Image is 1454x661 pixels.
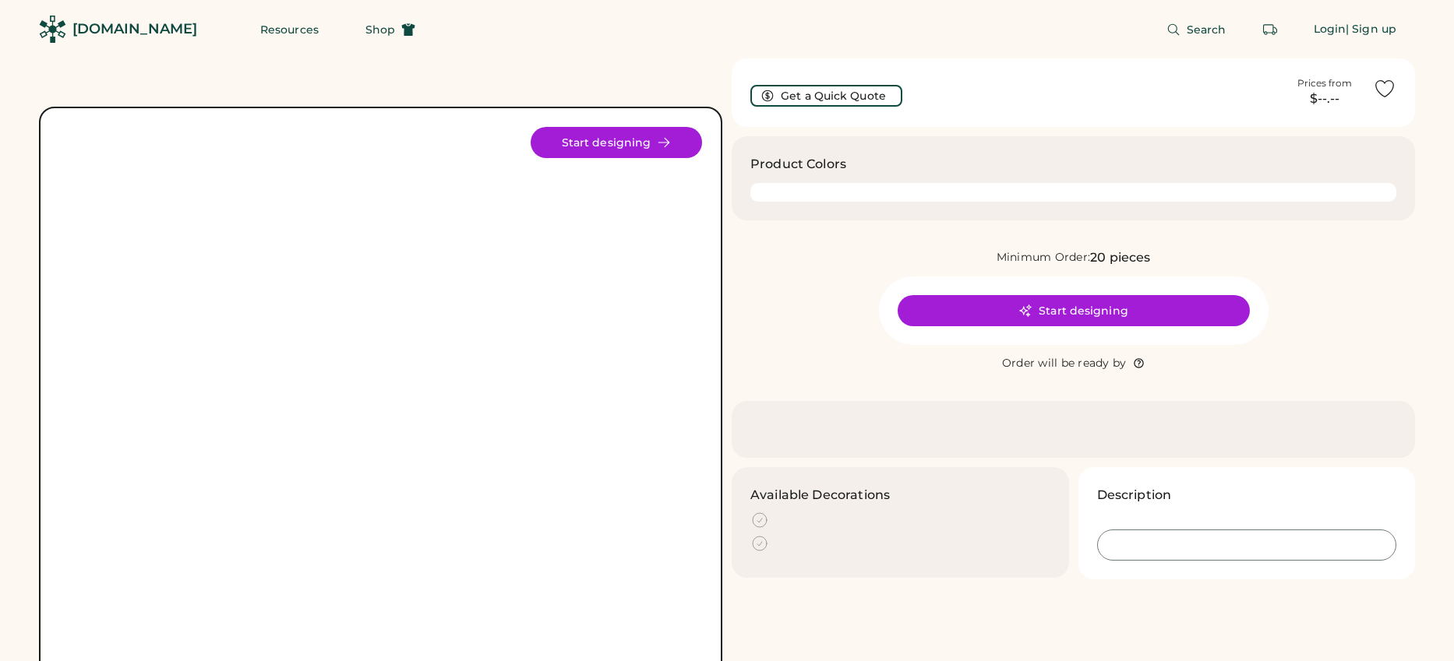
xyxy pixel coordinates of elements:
[1346,22,1396,37] div: | Sign up
[750,486,890,505] h3: Available Decorations
[1286,90,1364,108] div: $--.--
[365,24,395,35] span: Shop
[1255,14,1286,45] button: Retrieve an order
[1187,24,1226,35] span: Search
[750,85,902,107] button: Get a Quick Quote
[997,250,1091,265] div: Minimum Order:
[347,14,434,45] button: Shop
[1090,248,1150,267] div: 20 pieces
[1297,77,1352,90] div: Prices from
[1002,356,1127,371] div: Order will be ready by
[531,127,702,158] button: Start designing
[39,16,66,43] img: Rendered Logo - Screens
[1314,22,1346,37] div: Login
[242,14,337,45] button: Resources
[750,155,846,174] h3: Product Colors
[898,295,1250,326] button: Start designing
[1148,14,1245,45] button: Search
[1097,486,1172,505] h3: Description
[72,19,197,39] div: [DOMAIN_NAME]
